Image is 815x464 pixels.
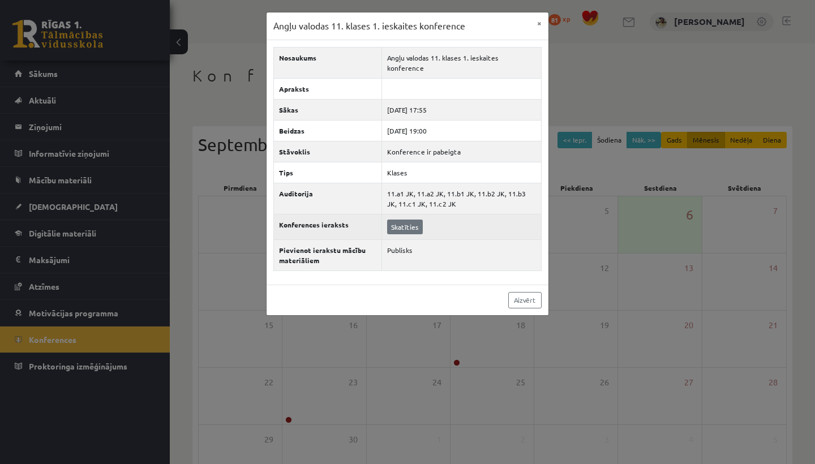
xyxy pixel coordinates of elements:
[508,292,542,308] a: Aizvērt
[274,162,382,183] th: Tips
[382,183,542,214] td: 11.a1 JK, 11.a2 JK, 11.b1 JK, 11.b2 JK, 11.b3 JK, 11.c1 JK, 11.c2 JK
[274,120,382,141] th: Beidzas
[382,120,542,141] td: [DATE] 19:00
[382,99,542,120] td: [DATE] 17:55
[274,214,382,239] th: Konferences ieraksts
[274,99,382,120] th: Sākas
[382,162,542,183] td: Klases
[274,78,382,99] th: Apraksts
[274,47,382,78] th: Nosaukums
[382,141,542,162] td: Konference ir pabeigta
[530,12,548,34] button: ×
[274,183,382,214] th: Auditorija
[382,239,542,270] td: Publisks
[387,220,423,234] a: Skatīties
[273,19,465,33] h3: Angļu valodas 11. klases 1. ieskaites konference
[274,141,382,162] th: Stāvoklis
[382,47,542,78] td: Angļu valodas 11. klases 1. ieskaites konference
[274,239,382,270] th: Pievienot ierakstu mācību materiāliem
